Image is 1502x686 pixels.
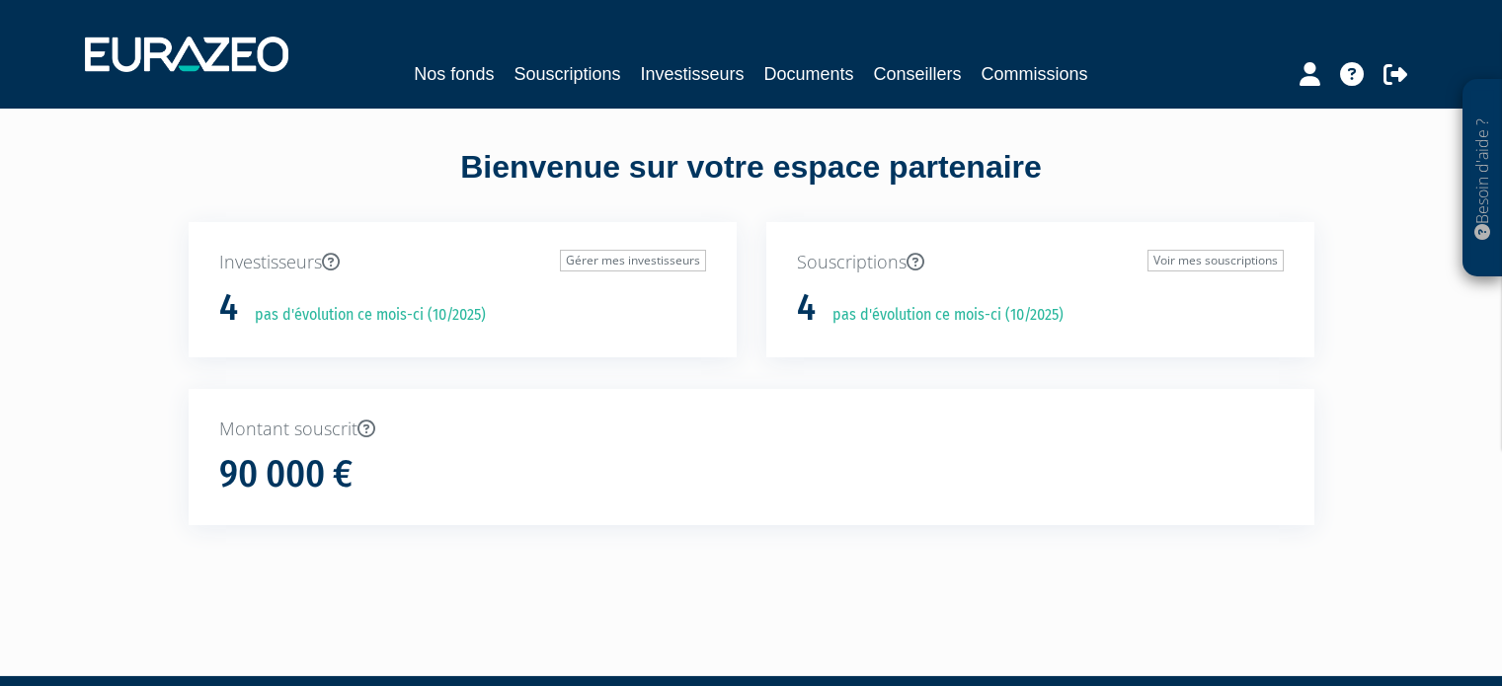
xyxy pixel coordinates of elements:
[219,417,1284,442] p: Montant souscrit
[1147,250,1284,271] a: Voir mes souscriptions
[219,454,353,495] h1: 90 000 €
[219,287,238,329] h1: 4
[764,60,854,88] a: Documents
[982,60,1088,88] a: Commissions
[174,145,1329,222] div: Bienvenue sur votre espace partenaire
[85,37,288,72] img: 1732889491-logotype_eurazeo_blanc_rvb.png
[797,287,816,329] h1: 4
[560,250,706,271] a: Gérer mes investisseurs
[1471,90,1494,267] p: Besoin d'aide ?
[219,250,706,275] p: Investisseurs
[797,250,1284,275] p: Souscriptions
[640,60,744,88] a: Investisseurs
[241,304,486,327] p: pas d'évolution ce mois-ci (10/2025)
[874,60,962,88] a: Conseillers
[514,60,620,88] a: Souscriptions
[819,304,1064,327] p: pas d'évolution ce mois-ci (10/2025)
[414,60,494,88] a: Nos fonds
